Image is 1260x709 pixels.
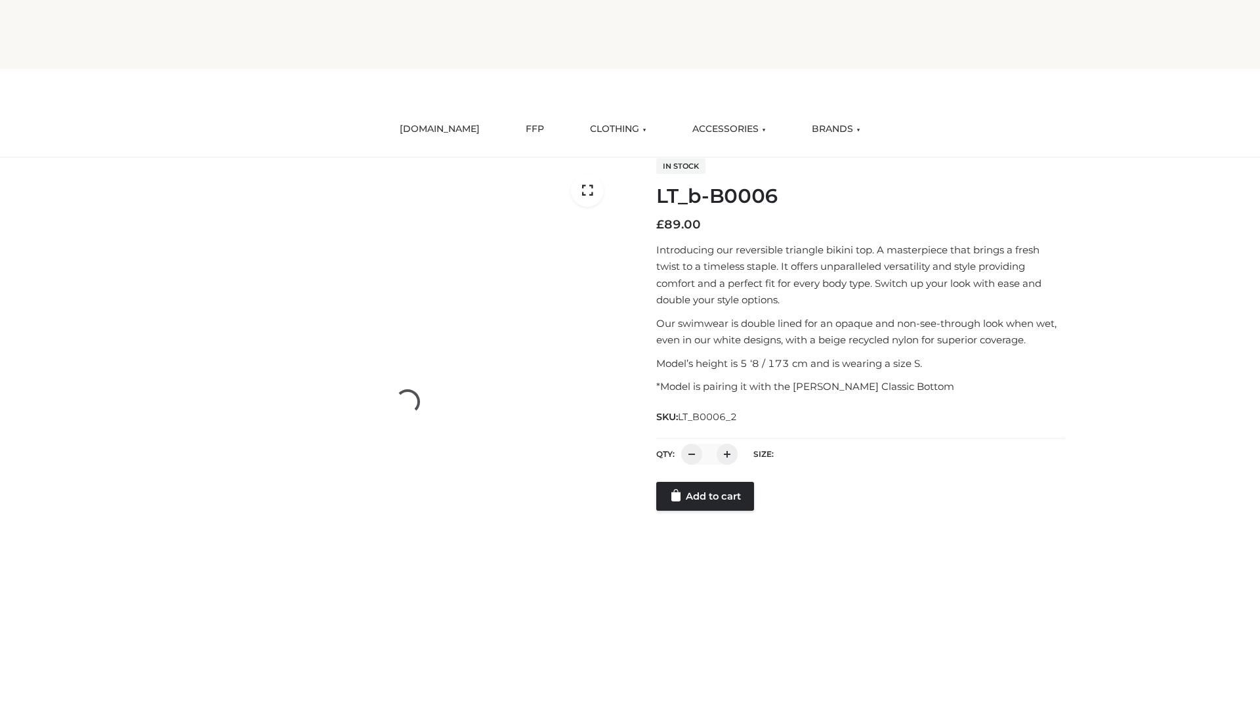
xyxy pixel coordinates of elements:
label: QTY: [656,449,675,459]
bdi: 89.00 [656,217,701,232]
a: Add to cart [656,482,754,511]
span: LT_B0006_2 [678,411,737,423]
span: £ [656,217,664,232]
p: Our swimwear is double lined for an opaque and non-see-through look when wet, even in our white d... [656,315,1065,349]
a: BRANDS [802,115,870,144]
span: SKU: [656,409,738,425]
a: [DOMAIN_NAME] [390,115,490,144]
a: ACCESSORIES [682,115,776,144]
h1: LT_b-B0006 [656,184,1065,208]
a: FFP [516,115,554,144]
label: Size: [753,449,774,459]
p: Model’s height is 5 ‘8 / 173 cm and is wearing a size S. [656,355,1065,372]
a: CLOTHING [580,115,656,144]
span: In stock [656,158,705,174]
p: *Model is pairing it with the [PERSON_NAME] Classic Bottom [656,378,1065,395]
p: Introducing our reversible triangle bikini top. A masterpiece that brings a fresh twist to a time... [656,242,1065,309]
